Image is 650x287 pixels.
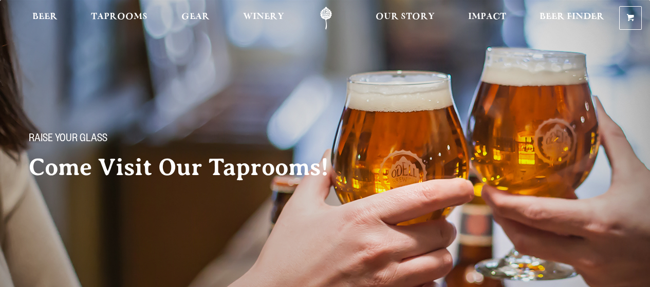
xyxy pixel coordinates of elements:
a: Beer Finder [533,7,611,30]
a: Impact [461,7,513,30]
span: Beer [32,13,58,21]
span: Beer Finder [540,13,604,21]
span: Gear [181,13,210,21]
a: Odell Home [307,7,345,30]
a: Taprooms [84,7,154,30]
a: Gear [175,7,216,30]
span: Winery [243,13,284,21]
span: Impact [468,13,506,21]
a: Our Story [369,7,441,30]
span: Raise your glass [29,133,107,146]
a: Beer [26,7,64,30]
span: Taprooms [91,13,147,21]
span: Our Story [376,13,435,21]
h2: Come Visit Our Taprooms! [29,155,349,180]
a: Winery [236,7,291,30]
